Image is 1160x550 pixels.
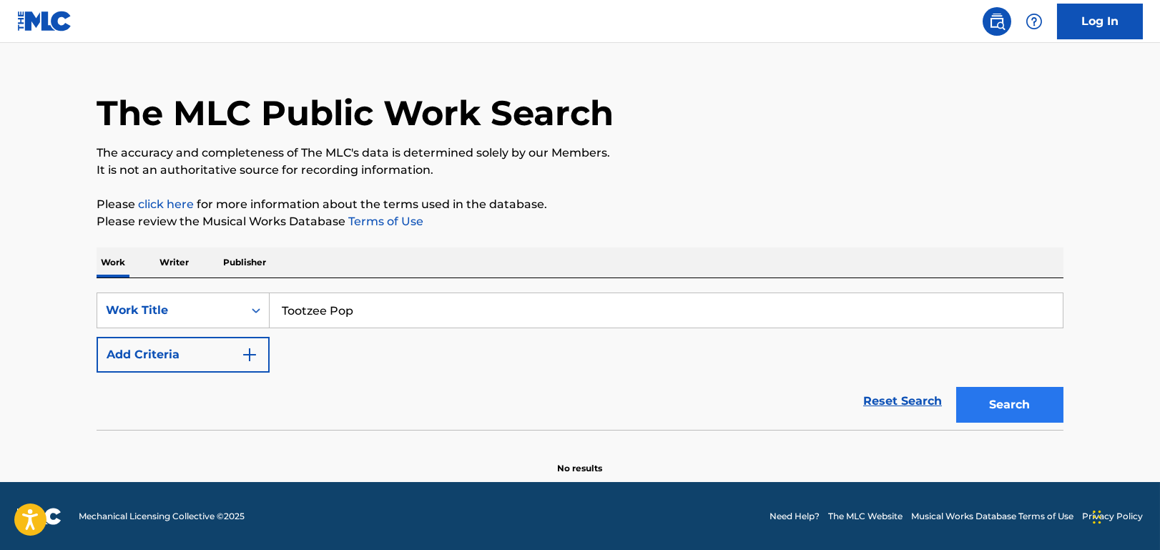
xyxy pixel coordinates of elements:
[1026,13,1043,30] img: help
[97,92,614,134] h1: The MLC Public Work Search
[138,197,194,211] a: click here
[17,11,72,31] img: MLC Logo
[558,445,603,475] p: No results
[770,510,820,523] a: Need Help?
[988,13,1006,30] img: search
[155,247,193,278] p: Writer
[106,302,235,319] div: Work Title
[219,247,270,278] p: Publisher
[956,387,1063,423] button: Search
[17,508,62,525] img: logo
[345,215,423,228] a: Terms of Use
[1057,4,1143,39] a: Log In
[97,293,1063,430] form: Search Form
[911,510,1073,523] a: Musical Works Database Terms of Use
[97,144,1063,162] p: The accuracy and completeness of The MLC's data is determined solely by our Members.
[1093,496,1101,539] div: Drag
[97,247,129,278] p: Work
[1020,7,1048,36] div: Help
[97,196,1063,213] p: Please for more information about the terms used in the database.
[856,386,949,417] a: Reset Search
[79,510,245,523] span: Mechanical Licensing Collective © 2025
[97,162,1063,179] p: It is not an authoritative source for recording information.
[97,337,270,373] button: Add Criteria
[1082,510,1143,523] a: Privacy Policy
[97,213,1063,230] p: Please review the Musical Works Database
[1088,481,1160,550] iframe: Chat Widget
[983,7,1011,36] a: Public Search
[241,346,258,363] img: 9d2ae6d4665cec9f34b9.svg
[828,510,903,523] a: The MLC Website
